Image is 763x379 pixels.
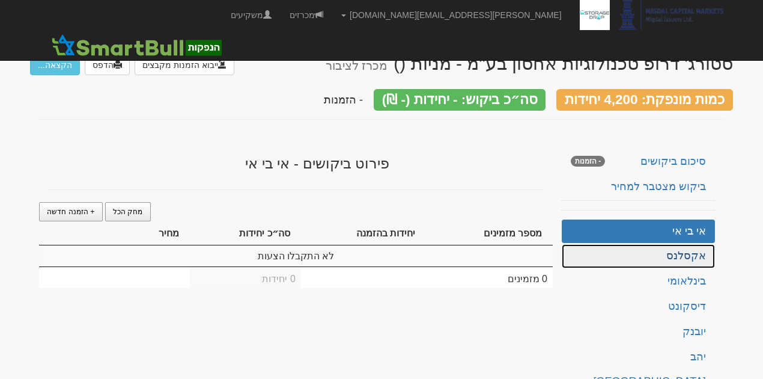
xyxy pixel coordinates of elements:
th: סה״כ יחידות [190,221,301,245]
a: יובנק [562,320,715,344]
th: מחיר [90,221,190,245]
a: סיכום ביקושים [562,150,715,174]
td: 0 יחידות [190,267,301,288]
a: ביקוש מצטבר למחיר [562,175,715,199]
td: לא התקבלו הצעות [39,245,553,267]
a: אי בי אי [562,220,715,244]
a: יהב [562,345,715,369]
a: מחק הכל [105,202,151,221]
img: SmartBull Logo [48,33,225,57]
div: כמות מונפקת: 4,200 יחידות [556,89,733,111]
button: הקצאה... [30,55,80,75]
button: ייבוא הזמנות מקבצים [135,55,234,75]
a: בינלאומי [562,270,715,294]
h3: פירוט ביקושים - אי בי אי [210,156,424,171]
small: מכרז לציבור [326,59,388,72]
a: דיסקונט [562,295,715,319]
span: + הזמנה חדשה [47,208,94,216]
div: סטורג' דרופ טכנולוגיות אחסון בע"מ - מניות () [326,54,733,73]
span: מחק הכל [113,208,142,216]
div: סה״כ ביקוש: - יחידות (- ₪) [374,89,546,111]
th: מספר מזמינים [426,221,553,245]
a: + הזמנה חדשה [39,202,103,221]
th: יחידות בהזמנה [301,221,426,245]
span: - הזמנות [571,156,605,167]
td: 0 מזמינים [426,267,553,288]
a: הדפס [85,55,130,75]
a: אקסלנס [562,244,715,268]
span: - הזמנות [324,94,363,106]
